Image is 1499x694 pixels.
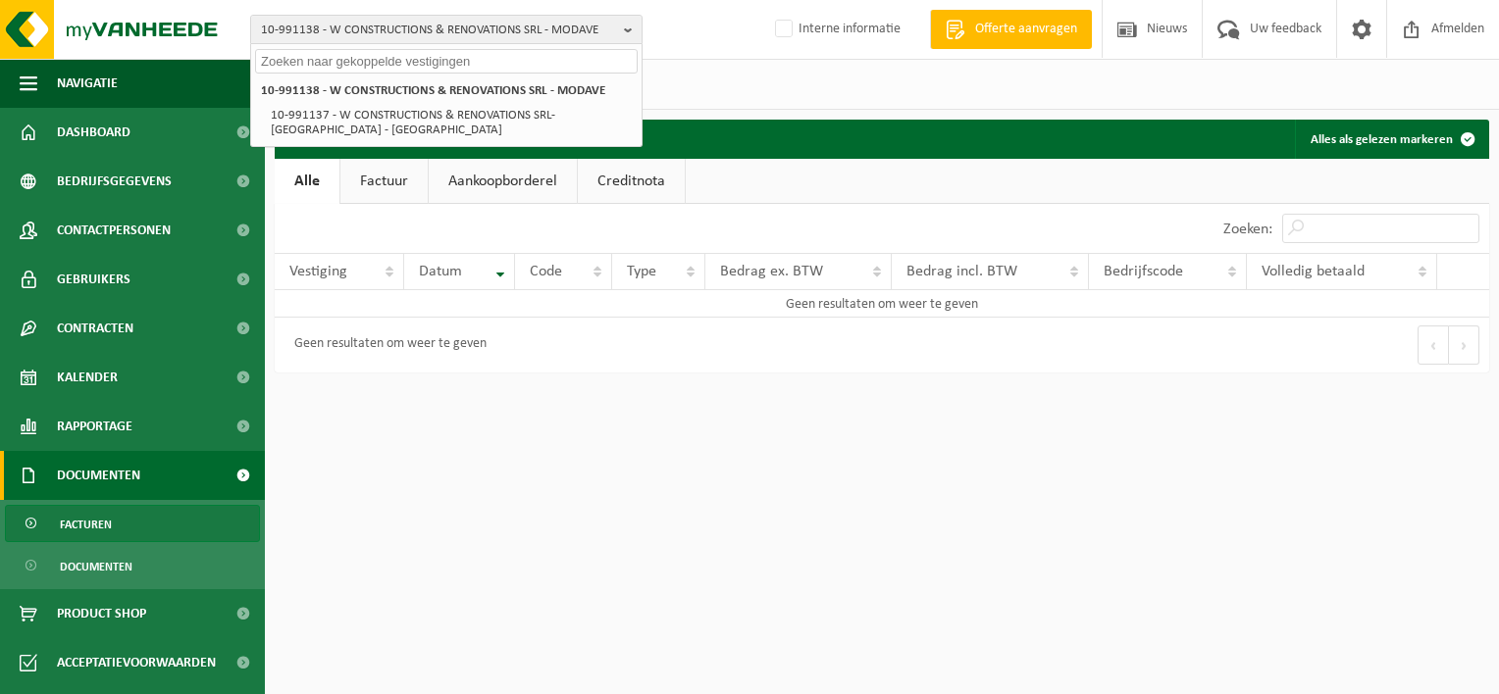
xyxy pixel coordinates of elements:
button: Previous [1418,325,1449,365]
span: Bedrijfsgegevens [57,157,172,206]
span: Type [627,264,656,279]
li: 10-991137 - W CONSTRUCTIONS & RENOVATIONS SRL-[GEOGRAPHIC_DATA] - [GEOGRAPHIC_DATA] [265,103,638,142]
span: Code [530,264,562,279]
span: Datum [419,264,462,279]
span: Product Shop [57,589,146,638]
span: Dashboard [57,108,130,157]
a: Facturen [5,505,260,542]
a: Documenten [5,547,260,584]
span: Gebruikers [57,255,130,304]
a: Creditnota [578,159,685,204]
span: Rapportage [57,402,132,451]
a: Factuur [340,159,428,204]
button: Next [1449,325,1479,365]
strong: 10-991138 - W CONSTRUCTIONS & RENOVATIONS SRL - MODAVE [261,84,605,97]
span: Acceptatievoorwaarden [57,638,216,687]
span: Documenten [57,451,140,500]
span: Contracten [57,304,133,353]
a: Aankoopborderel [429,159,577,204]
span: Facturen [60,506,112,543]
label: Interne informatie [771,15,901,44]
span: Volledig betaald [1262,264,1365,279]
span: Bedrag ex. BTW [720,264,823,279]
a: Offerte aanvragen [930,10,1092,49]
span: Kalender [57,353,118,402]
span: Documenten [60,548,132,585]
span: Contactpersonen [57,206,171,255]
span: Bedrag incl. BTW [906,264,1017,279]
span: Navigatie [57,59,118,108]
input: Zoeken naar gekoppelde vestigingen [255,49,638,74]
a: Alle [275,159,339,204]
span: Vestiging [289,264,347,279]
span: Offerte aanvragen [970,20,1082,39]
button: 10-991138 - W CONSTRUCTIONS & RENOVATIONS SRL - MODAVE [250,15,643,44]
button: Alles als gelezen markeren [1295,120,1487,159]
td: Geen resultaten om weer te geven [275,290,1489,318]
label: Zoeken: [1223,222,1272,237]
div: Geen resultaten om weer te geven [284,327,487,363]
span: 10-991138 - W CONSTRUCTIONS & RENOVATIONS SRL - MODAVE [261,16,616,45]
span: Bedrijfscode [1104,264,1183,279]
